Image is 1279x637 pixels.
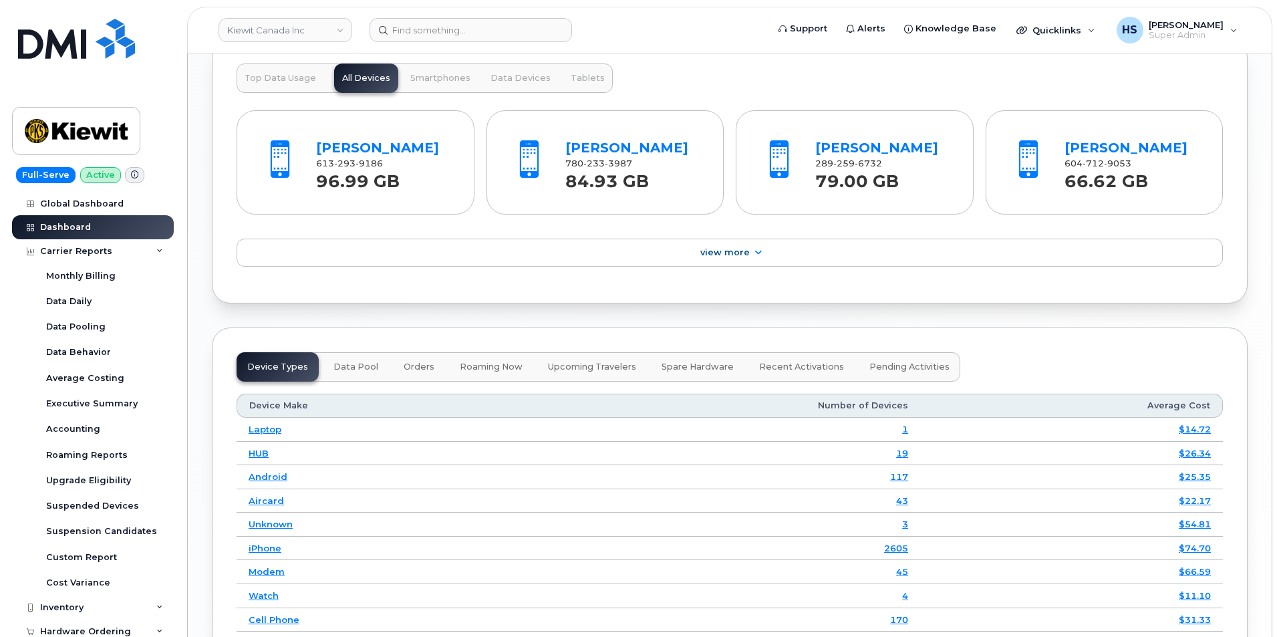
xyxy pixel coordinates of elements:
[583,158,605,168] span: 233
[1179,566,1211,577] a: $66.59
[370,18,572,42] input: Find something...
[571,73,605,84] span: Tablets
[525,394,920,418] th: Number of Devices
[1149,30,1224,41] span: Super Admin
[833,158,855,168] span: 259
[1107,17,1247,43] div: Heather Space
[249,614,299,625] a: Cell Phone
[759,362,844,372] span: Recent Activations
[316,158,383,168] span: 613
[404,362,434,372] span: Orders
[915,22,996,35] span: Knowledge Base
[490,73,551,84] span: Data Devices
[1007,17,1105,43] div: Quicklinks
[249,448,269,459] a: HUB
[769,15,837,42] a: Support
[700,247,750,257] span: View More
[316,164,400,191] strong: 96.99 GB
[356,158,383,168] span: 9186
[1179,448,1211,459] a: $26.34
[245,73,316,84] span: Top Data Usage
[895,15,1006,42] a: Knowledge Base
[1179,495,1211,506] a: $22.17
[565,164,649,191] strong: 84.93 GB
[249,590,279,601] a: Watch
[662,362,734,372] span: Spare Hardware
[1179,590,1211,601] a: $11.10
[1064,164,1148,191] strong: 66.62 GB
[855,158,882,168] span: 6732
[1104,158,1131,168] span: 9053
[815,158,882,168] span: 289
[249,543,281,553] a: iPhone
[563,63,613,93] button: Tablets
[896,448,908,459] a: 19
[605,158,632,168] span: 3987
[884,543,908,553] a: 2605
[334,158,356,168] span: 293
[902,519,908,529] a: 3
[333,362,378,372] span: Data Pool
[896,566,908,577] a: 45
[896,495,908,506] a: 43
[815,164,899,191] strong: 79.00 GB
[482,63,559,93] button: Data Devices
[1149,19,1224,30] span: [PERSON_NAME]
[902,424,908,434] a: 1
[1083,158,1104,168] span: 712
[1122,22,1137,38] span: HS
[890,471,908,482] a: 117
[249,566,285,577] a: Modem
[249,471,287,482] a: Android
[1179,543,1211,553] a: $74.70
[565,158,632,168] span: 780
[219,18,352,42] a: Kiewit Canada Inc
[837,15,895,42] a: Alerts
[1032,25,1081,35] span: Quicklinks
[869,362,950,372] span: Pending Activities
[548,362,636,372] span: Upcoming Travelers
[249,519,293,529] a: Unknown
[410,73,470,84] span: Smartphones
[237,394,525,418] th: Device Make
[857,22,885,35] span: Alerts
[1179,519,1211,529] a: $54.81
[249,424,281,434] a: Laptop
[890,614,908,625] a: 170
[249,495,284,506] a: Aircard
[460,362,523,372] span: Roaming Now
[1064,140,1187,156] a: [PERSON_NAME]
[1179,614,1211,625] a: $31.33
[316,140,439,156] a: [PERSON_NAME]
[565,140,688,156] a: [PERSON_NAME]
[902,590,908,601] a: 4
[1221,579,1269,627] iframe: Messenger Launcher
[1179,424,1211,434] a: $14.72
[237,63,324,93] button: Top Data Usage
[1064,158,1131,168] span: 604
[1179,471,1211,482] a: $25.35
[237,239,1223,267] a: View More
[402,63,478,93] button: Smartphones
[790,22,827,35] span: Support
[815,140,938,156] a: [PERSON_NAME]
[920,394,1223,418] th: Average Cost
